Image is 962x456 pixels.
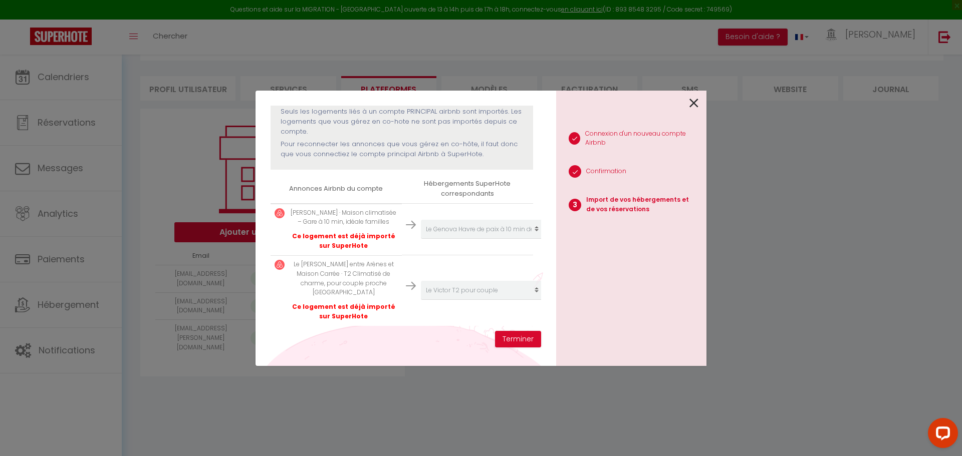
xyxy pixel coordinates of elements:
[290,302,398,321] p: Ce logement est déjà importé sur SuperHote
[290,208,398,227] p: [PERSON_NAME] · Maison climatisée – Gare à 10 min, idéale familles
[585,129,698,148] p: Connexion d'un nouveau compte Airbnb
[495,331,541,348] button: Terminer
[920,414,962,456] iframe: LiveChat chat widget
[586,167,626,176] p: Confirmation
[281,107,523,137] p: Seuls les logements liés à un compte PRINCIPAL airbnb sont importés. Les logements que vous gérez...
[402,175,533,203] th: Hébergements SuperHote correspondants
[290,232,398,251] p: Ce logement est déjà importé sur SuperHote
[569,199,581,211] span: 3
[586,195,698,214] p: Import de vos hébergements et de vos réservations
[290,260,398,297] p: Le [PERSON_NAME] entre Arènes et Maison Carrée · T2 Climatisé de charme, pour couple proche [GEOG...
[271,175,402,203] th: Annonces Airbnb du compte
[281,139,523,160] p: Pour reconnecter les annonces que vous gérez en co-hôte, il faut donc que vous connectiez le comp...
